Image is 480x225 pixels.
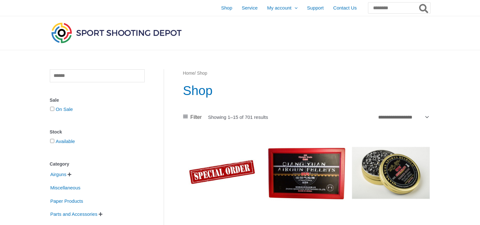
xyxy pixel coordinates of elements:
a: Parts and Accessories [50,211,98,216]
button: Search [418,3,430,13]
span: Miscellaneous [50,182,81,193]
nav: Breadcrumb [183,69,430,78]
a: Available [56,139,75,144]
input: Available [50,139,54,143]
img: Special Order Item [183,134,261,212]
a: Airguns [50,171,67,177]
span: Airguns [50,169,67,180]
span:  [99,212,102,216]
span:  [68,172,71,177]
iframe: Customer reviews powered by Trustpilot [273,216,340,223]
span: Parts and Accessories [50,209,98,220]
a: Paper Products [50,198,84,203]
a: On Sale [56,106,73,112]
font: Showing 1–15 of 701 results [208,114,268,120]
h1: Shop [183,82,430,99]
img: QYS Training Pellets [352,134,430,212]
a: Home [183,71,195,76]
input: On Sale [50,107,54,111]
a: Miscellaneous [50,185,81,190]
a: Filter [183,112,202,122]
span: Paper Products [50,196,84,207]
div: Sale [50,96,145,105]
select: Shop order [376,112,430,122]
iframe: Customer reviews powered by Trustpilot [358,216,424,223]
div: Stock [50,127,145,137]
span: Filter [190,112,202,122]
img: Sport Shooting Depot [50,21,183,44]
div: Category [50,160,145,169]
iframe: Customer reviews powered by Trustpilot [189,216,255,223]
img: QYS Olympic Pellets [267,134,345,212]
